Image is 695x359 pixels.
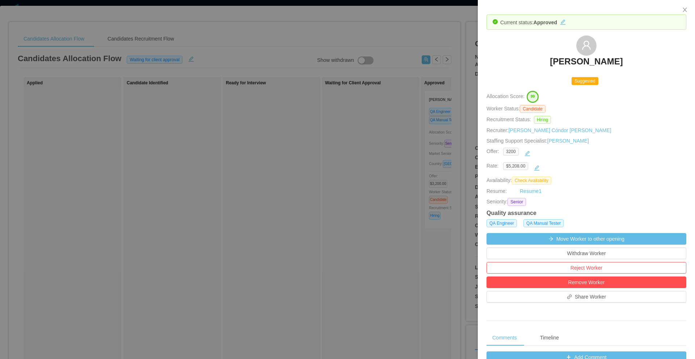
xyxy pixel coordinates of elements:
button: icon: linkShare Worker [486,291,686,303]
button: icon: edit [557,18,569,25]
span: Suggested [572,77,598,85]
span: QA Engineer [486,219,517,227]
span: Allocation Score: [486,94,525,100]
i: icon: user [581,40,591,50]
span: 3200 [503,148,519,156]
strong: Approved [534,20,557,25]
span: Staffing Support Specialist: [486,138,589,144]
a: [PERSON_NAME] Cóndor [PERSON_NAME] [509,127,611,133]
a: [PERSON_NAME] [550,56,623,72]
button: icon: edit [522,148,533,159]
span: Recruitment Status: [486,117,531,122]
button: Withdraw Worker [486,248,686,259]
span: Candidate [520,105,546,113]
button: icon: arrow-rightMove Worker to other opening [486,233,686,245]
strong: Quality assurance [486,210,536,216]
span: Current status: [500,20,534,25]
span: Seniority: [486,198,507,206]
span: QA Manual Tester [523,219,564,227]
span: Senior [507,198,526,206]
button: Reject Worker [486,262,686,274]
h3: [PERSON_NAME] [550,56,623,67]
div: Comments [486,330,523,346]
span: Availability: [486,177,554,183]
text: 99 [531,94,535,99]
a: [PERSON_NAME] [547,138,589,144]
span: Hiring [534,116,551,124]
i: icon: close [682,7,688,13]
button: Remove Worker [486,276,686,288]
span: Check Availability [512,177,551,185]
span: Worker Status: [486,106,520,111]
span: Recruiter: [486,127,611,133]
span: $5,208.00 [503,162,528,170]
i: icon: check-circle [493,19,498,24]
button: icon: edit [531,162,543,174]
span: Resume: [486,188,507,194]
div: Timeline [534,330,565,346]
button: 99 [525,90,539,102]
a: Resume1 [520,187,542,195]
